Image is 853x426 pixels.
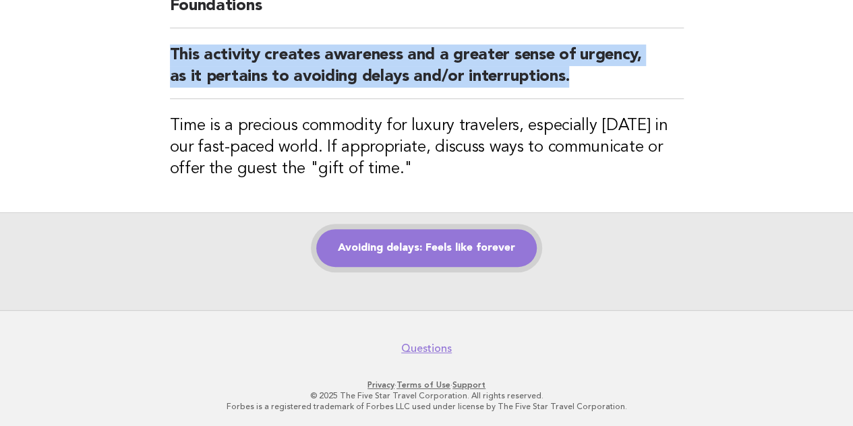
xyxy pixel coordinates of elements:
p: · · [19,379,834,390]
a: Terms of Use [396,380,450,390]
h2: This activity creates awareness and a greater sense of urgency, as it pertains to avoiding delays... [170,44,684,99]
a: Support [452,380,486,390]
h3: Time is a precious commodity for luxury travelers, especially [DATE] in our fast-paced world. If ... [170,115,684,180]
p: Forbes is a registered trademark of Forbes LLC used under license by The Five Star Travel Corpora... [19,401,834,412]
a: Privacy [367,380,394,390]
a: Avoiding delays: Feels like forever [316,229,537,267]
a: Questions [401,342,452,355]
p: © 2025 The Five Star Travel Corporation. All rights reserved. [19,390,834,401]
